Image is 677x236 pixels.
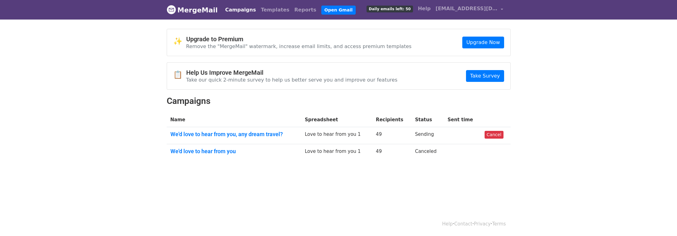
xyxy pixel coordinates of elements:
a: Upgrade Now [462,37,504,48]
td: 49 [372,127,411,144]
th: Status [411,113,444,127]
th: Recipients [372,113,411,127]
span: 📋 [173,70,186,79]
th: Spreadsheet [301,113,372,127]
a: Campaigns [223,4,258,16]
a: Take Survey [466,70,504,82]
th: Sent time [444,113,481,127]
a: Cancel [485,131,503,139]
a: Reports [292,4,319,16]
span: ✨ [173,37,186,46]
h4: Help Us Improve MergeMail [186,69,398,76]
td: Love to hear from you 1 [301,144,372,161]
a: We'd love to hear from you, any dream travel? [170,131,297,138]
img: MergeMail logo [167,5,176,14]
iframe: Chat Widget [646,206,677,236]
a: Contact [454,221,472,227]
a: Help [442,221,453,227]
a: [EMAIL_ADDRESS][DOMAIN_NAME] [433,2,506,17]
p: Take our quick 2-minute survey to help us better serve you and improve our features [186,77,398,83]
th: Name [167,113,301,127]
a: Privacy [474,221,490,227]
td: 49 [372,144,411,161]
p: Remove the "MergeMail" watermark, increase email limits, and access premium templates [186,43,412,50]
a: Help [415,2,433,15]
a: MergeMail [167,3,218,16]
a: We'd love to hear from you [170,148,297,155]
a: Templates [258,4,292,16]
span: Daily emails left: 50 [367,6,413,12]
td: Canceled [411,144,444,161]
td: Love to hear from you 1 [301,127,372,144]
h4: Upgrade to Premium [186,35,412,43]
span: [EMAIL_ADDRESS][DOMAIN_NAME] [436,5,498,12]
a: Terms [492,221,506,227]
td: Sending [411,127,444,144]
h2: Campaigns [167,96,511,106]
a: Open Gmail [321,6,356,15]
a: Daily emails left: 50 [364,2,415,15]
